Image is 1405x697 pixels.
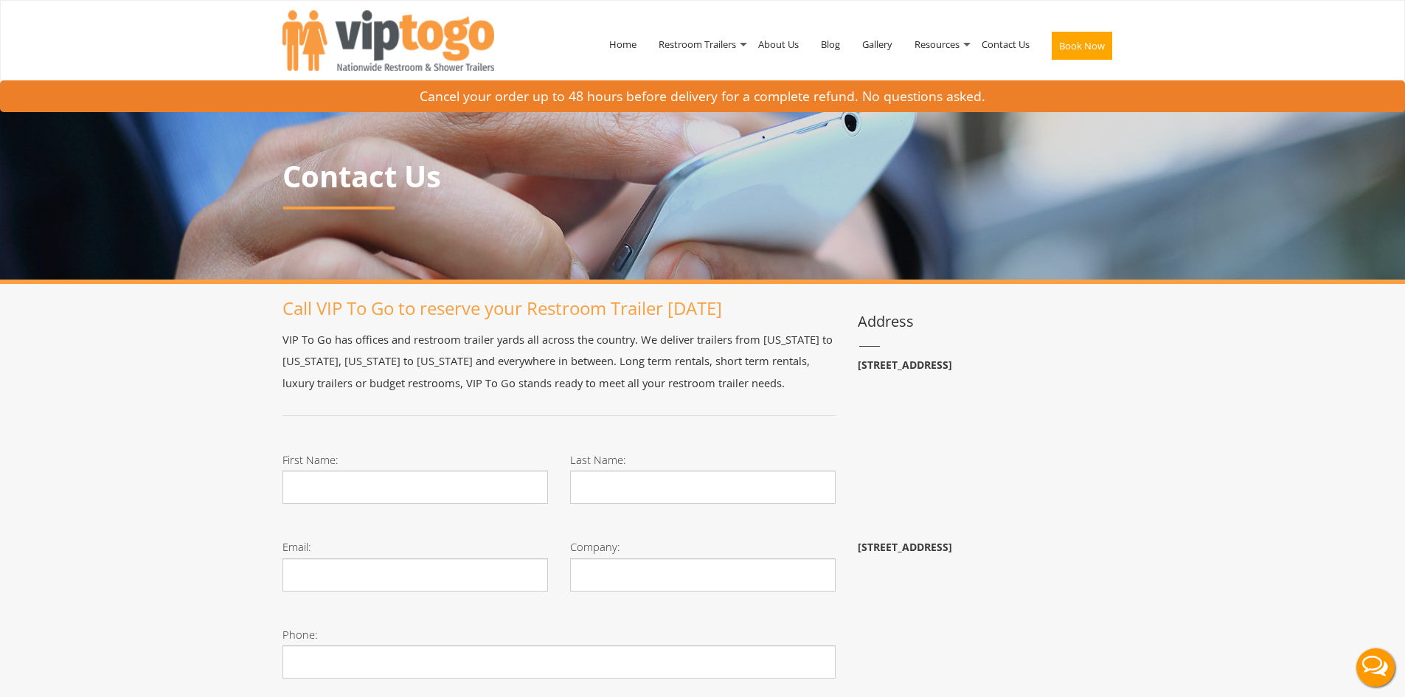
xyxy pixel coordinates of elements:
[858,313,1123,330] h3: Address
[282,160,1123,193] p: Contact Us
[282,10,494,71] img: VIPTOGO
[598,6,648,83] a: Home
[851,6,903,83] a: Gallery
[1346,638,1405,697] button: Live Chat
[858,358,952,372] b: [STREET_ADDRESS]
[648,6,747,83] a: Restroom Trailers
[282,299,836,318] h1: Call VIP To Go to reserve your Restroom Trailer [DATE]
[1041,6,1123,91] a: Book Now
[810,6,851,83] a: Blog
[903,6,971,83] a: Resources
[1052,32,1112,60] button: Book Now
[747,6,810,83] a: About Us
[282,329,836,394] p: VIP To Go has offices and restroom trailer yards all across the country. We deliver trailers from...
[858,540,952,554] b: [STREET_ADDRESS]
[971,6,1041,83] a: Contact Us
